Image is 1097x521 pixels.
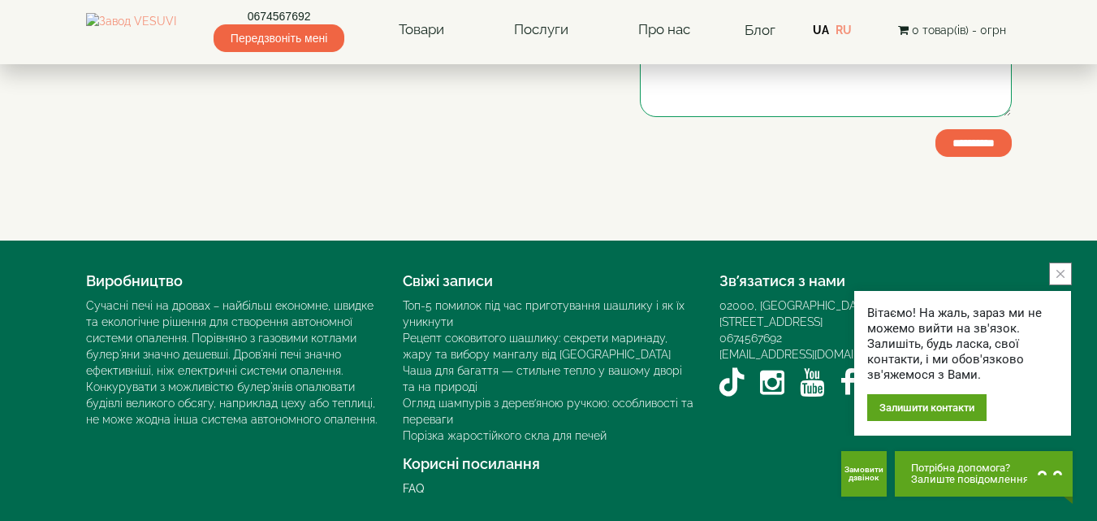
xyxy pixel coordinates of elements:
[719,332,782,345] a: 0674567692
[867,306,1058,383] div: Вітаємо! На жаль, зараз ми не можемо вийти на зв'язок. Залишіть, будь ласка, свої контакти, і ми ...
[895,451,1073,497] button: Chat button
[719,363,745,403] a: TikTok VESUVI
[840,363,856,403] a: Facebook VESUVI
[911,474,1029,485] span: Залиште повідомлення
[86,13,176,47] img: Завод VESUVI
[622,11,706,49] a: Про нас
[813,24,829,37] a: UA
[403,364,682,393] a: Чаша для багаття — стильне тепло у вашому дворі та на природі
[403,482,424,495] a: FAQ
[403,429,607,442] a: Порізка жаростійкого скла для печей
[498,11,585,49] a: Послуги
[214,8,344,24] a: 0674567692
[403,332,671,361] a: Рецепт соковитого шашлику: секрети маринаду, жару та вибору мангалу від [GEOGRAPHIC_DATA]
[719,297,1012,330] div: 02000, [GEOGRAPHIC_DATA], [GEOGRAPHIC_DATA]. [STREET_ADDRESS]
[893,21,1011,39] button: 0 товар(ів) - 0грн
[800,363,824,403] a: YouTube VESUVI
[867,394,987,421] div: Залишити контакти
[912,24,1006,37] span: 0 товар(ів) - 0грн
[911,462,1029,474] span: Потрібна допомога?
[403,397,693,426] a: Огляд шампурів з дерев’яною ручкою: особливості та переваги
[719,348,904,361] a: [EMAIL_ADDRESS][DOMAIN_NAME]
[382,11,460,49] a: Товари
[403,273,695,289] h4: Свіжі записи
[719,273,1012,289] h4: Зв’язатися з нами
[836,24,852,37] a: RU
[86,273,378,289] h4: Виробництво
[841,451,887,497] button: Get Call button
[1049,263,1072,285] button: close button
[214,24,344,52] span: Передзвоніть мені
[760,363,784,403] a: Instagram VESUVI
[844,466,883,482] span: Замовити дзвінок
[403,299,685,328] a: Топ-5 помилок під час приготування шашлику і як їх уникнути
[745,22,775,38] a: Блог
[403,456,695,472] h4: Корисні посилання
[86,297,378,428] div: Сучасні печі на дровах – найбільш економне, швидке та екологічне рішення для створення автономної...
